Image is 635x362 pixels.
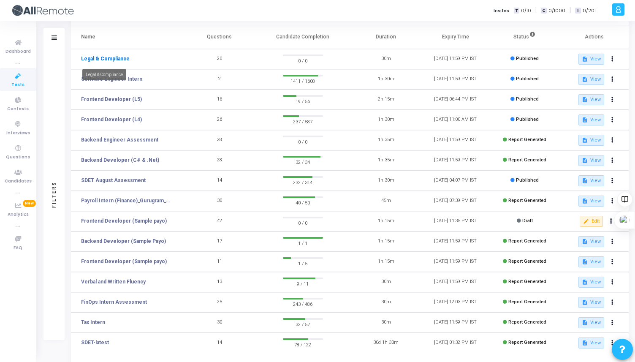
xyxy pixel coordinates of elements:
[570,6,571,15] span: |
[582,97,588,103] mat-icon: description
[582,158,588,163] mat-icon: description
[582,259,588,265] mat-icon: description
[351,313,421,333] td: 30m
[421,90,490,110] td: [DATE] 06:44 PM IST
[11,82,24,89] span: Tests
[185,25,254,49] th: Questions
[508,157,546,163] span: Report Generated
[283,299,323,308] span: 243 / 486
[185,272,254,292] td: 13
[508,299,546,305] span: Report Generated
[82,69,126,80] div: Legal & Compliance
[578,135,604,146] button: View
[582,198,588,204] mat-icon: description
[508,259,546,264] span: Report Generated
[351,292,421,313] td: 30m
[508,238,546,244] span: Report Generated
[578,54,604,65] button: View
[351,90,421,110] td: 2h 15m
[541,8,546,14] span: C
[11,2,74,19] img: logo
[81,217,167,225] a: Frontend Developer (Sample payo)
[185,90,254,110] td: 16
[421,25,490,49] th: Expiry Time
[351,333,421,353] td: 30d 1h 30m
[283,158,323,166] span: 32 / 34
[81,95,142,103] a: Frontend Developer (L5)
[81,177,146,184] a: SDET August Assessment
[81,116,142,123] a: Frontend Developer (L4)
[514,8,519,14] span: T
[185,211,254,231] td: 42
[578,196,604,207] button: View
[421,231,490,252] td: [DATE] 11:59 PM IST
[185,171,254,191] td: 14
[283,279,323,288] span: 9 / 11
[283,76,323,85] span: 1411 / 1608
[508,319,546,325] span: Report Generated
[185,150,254,171] td: 28
[421,69,490,90] td: [DATE] 11:59 PM IST
[185,69,254,90] td: 2
[559,25,629,49] th: Actions
[583,7,596,14] span: 0/201
[421,333,490,353] td: [DATE] 01:32 PM IST
[283,239,323,247] span: 1 / 1
[185,252,254,272] td: 11
[185,49,254,69] td: 20
[50,148,58,241] div: Filters
[351,69,421,90] td: 1h 30m
[351,150,421,171] td: 1h 35m
[490,25,559,49] th: Status
[421,171,490,191] td: [DATE] 04:07 PM IST
[351,252,421,272] td: 1h 15m
[81,136,158,144] a: Backend Engineer Assessment
[516,76,539,82] span: Published
[81,197,172,204] a: Payroll Intern (Finance)_Gurugram_Campus
[421,292,490,313] td: [DATE] 12:03 PM IST
[578,175,604,186] button: View
[351,231,421,252] td: 1h 15m
[578,114,604,125] button: View
[421,130,490,150] td: [DATE] 11:59 PM IST
[578,94,604,105] button: View
[351,130,421,150] td: 1h 35m
[421,313,490,333] td: [DATE] 11:59 PM IST
[6,130,30,137] span: Interviews
[283,340,323,348] span: 78 / 122
[521,7,531,14] span: 0/10
[185,130,254,150] td: 28
[254,25,351,49] th: Candidate Completion
[351,110,421,130] td: 1h 30m
[6,154,30,161] span: Questions
[421,272,490,292] td: [DATE] 11:59 PM IST
[578,338,604,348] button: View
[283,259,323,267] span: 1 / 5
[575,8,581,14] span: I
[580,216,603,227] button: Edit
[548,7,565,14] span: 0/1000
[81,237,166,245] a: Backend Developer (Sample Payo)
[185,110,254,130] td: 26
[508,340,546,345] span: Report Generated
[582,76,588,82] mat-icon: description
[578,277,604,288] button: View
[283,137,323,146] span: 0 / 0
[81,318,105,326] a: Tax Intern
[582,299,588,305] mat-icon: description
[421,191,490,211] td: [DATE] 07:39 PM IST
[582,320,588,326] mat-icon: description
[185,292,254,313] td: 25
[494,7,510,14] label: Invites:
[351,49,421,69] td: 30m
[8,211,29,218] span: Analytics
[516,96,539,102] span: Published
[81,55,130,63] a: Legal & Compliance
[421,211,490,231] td: [DATE] 11:35 PM IST
[583,218,589,224] mat-icon: edit
[582,117,588,123] mat-icon: description
[582,279,588,285] mat-icon: description
[5,48,31,55] span: Dashboard
[421,49,490,69] td: [DATE] 11:59 PM IST
[508,198,546,203] span: Report Generated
